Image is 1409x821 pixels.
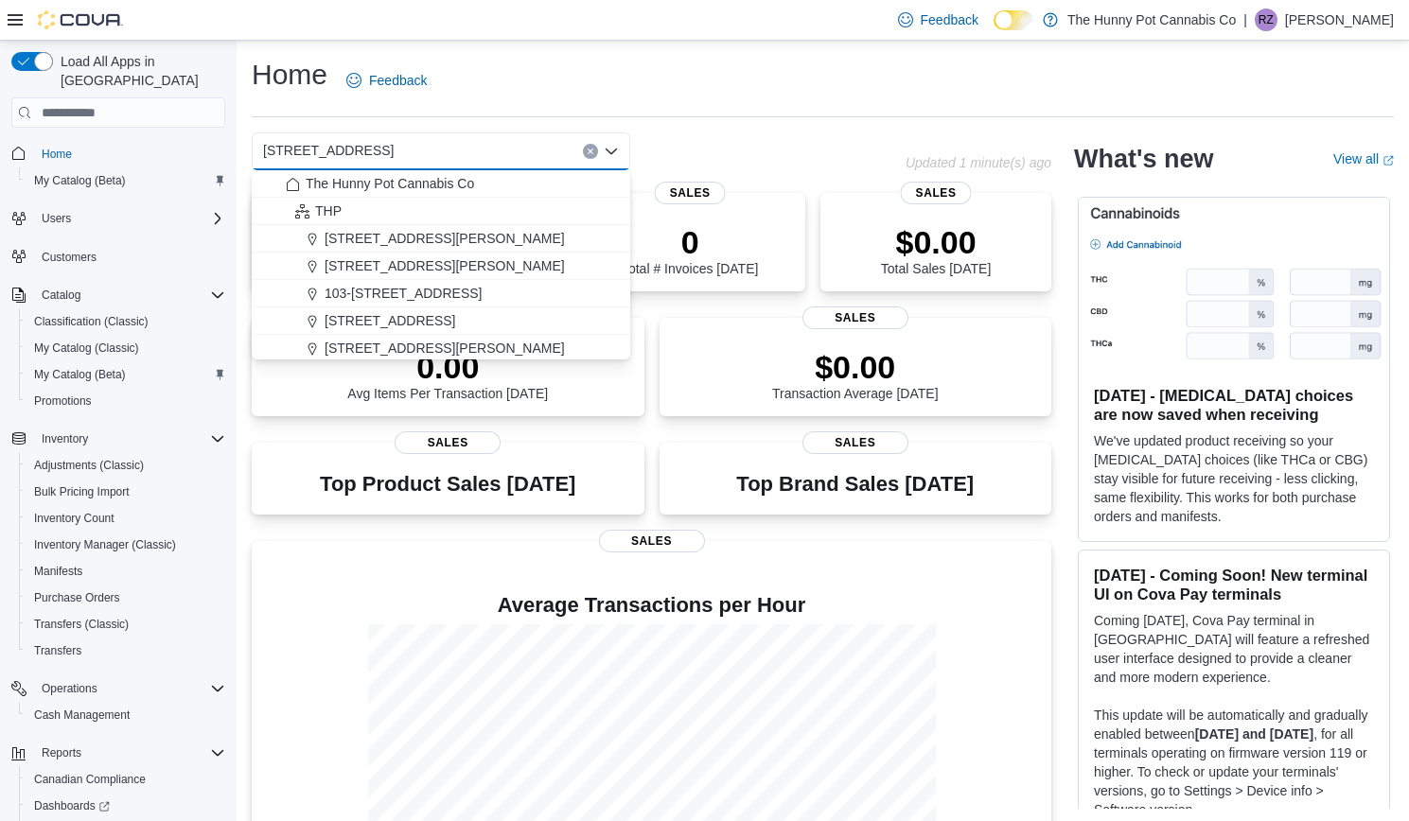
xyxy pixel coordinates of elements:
[306,174,474,193] span: The Hunny Pot Cannabis Co
[34,511,114,526] span: Inventory Count
[34,537,176,552] span: Inventory Manager (Classic)
[34,677,225,700] span: Operations
[252,225,630,253] button: [STREET_ADDRESS][PERSON_NAME]
[34,207,225,230] span: Users
[604,144,619,159] button: Close list of options
[19,532,233,558] button: Inventory Manager (Classic)
[802,306,908,329] span: Sales
[4,243,233,271] button: Customers
[19,505,233,532] button: Inventory Count
[320,473,575,496] h3: Top Product Sales [DATE]
[34,677,105,700] button: Operations
[19,479,233,505] button: Bulk Pricing Import
[325,256,565,275] span: [STREET_ADDRESS][PERSON_NAME]
[26,454,151,477] a: Adjustments (Classic)
[772,348,939,386] p: $0.00
[26,704,225,726] span: Cash Management
[252,335,630,362] button: [STREET_ADDRESS][PERSON_NAME]
[339,61,434,99] a: Feedback
[994,10,1033,30] input: Dark Mode
[1094,431,1374,526] p: We've updated product receiving so your [MEDICAL_DATA] choices (like THCa or CBG) stay visible fo...
[19,167,233,194] button: My Catalog (Beta)
[19,766,233,793] button: Canadian Compliance
[4,282,233,308] button: Catalog
[34,173,126,188] span: My Catalog (Beta)
[1285,9,1394,31] p: [PERSON_NAME]
[252,56,327,94] h1: Home
[369,71,427,90] span: Feedback
[19,638,233,664] button: Transfers
[26,533,225,556] span: Inventory Manager (Classic)
[26,795,117,817] a: Dashboards
[1094,706,1374,819] p: This update will be automatically and gradually enabled between , for all terminals operating on ...
[1255,9,1277,31] div: Ramon Zavalza
[26,768,225,791] span: Canadian Compliance
[26,390,99,412] a: Promotions
[34,246,104,269] a: Customers
[34,143,79,166] a: Home
[42,745,81,760] span: Reports
[1333,151,1394,166] a: View allExternal link
[34,428,96,450] button: Inventory
[1094,566,1374,603] h3: [DATE] - Coming Soon! New terminal UI on Cova Pay terminals
[42,288,80,303] span: Catalog
[38,10,123,29] img: Cova
[34,484,130,499] span: Bulk Pricing Import
[26,613,136,636] a: Transfers (Classic)
[736,473,974,496] h3: Top Brand Sales [DATE]
[1094,611,1374,687] p: Coming [DATE], Cova Pay terminal in [GEOGRAPHIC_DATA] will feature a refreshed user interface des...
[26,310,225,333] span: Classification (Classic)
[26,560,90,583] a: Manifests
[802,431,908,454] span: Sales
[901,182,972,204] span: Sales
[26,507,122,530] a: Inventory Count
[34,341,139,356] span: My Catalog (Classic)
[26,337,225,359] span: My Catalog (Classic)
[583,144,598,159] button: Clear input
[26,795,225,817] span: Dashboards
[34,314,149,329] span: Classification (Classic)
[34,798,110,813] span: Dashboards
[1074,144,1213,174] h2: What's new
[1067,9,1236,31] p: The Hunny Pot Cannabis Co
[19,558,233,585] button: Manifests
[34,564,82,579] span: Manifests
[19,388,233,414] button: Promotions
[26,480,225,503] span: Bulk Pricing Import
[42,681,97,696] span: Operations
[34,393,92,409] span: Promotions
[994,30,995,31] span: Dark Mode
[622,223,758,276] div: Total # Invoices [DATE]
[315,201,342,220] span: THP
[34,772,146,787] span: Canadian Compliance
[347,348,548,401] div: Avg Items Per Transaction [DATE]
[655,182,726,204] span: Sales
[325,339,565,358] span: [STREET_ADDRESS][PERSON_NAME]
[26,507,225,530] span: Inventory Count
[1259,9,1274,31] span: RZ
[1243,9,1247,31] p: |
[26,704,137,726] a: Cash Management
[34,742,225,764] span: Reports
[53,52,225,90] span: Load All Apps in [GEOGRAPHIC_DATA]
[4,675,233,702] button: Operations
[26,639,89,662] a: Transfers
[34,643,81,658] span: Transfers
[26,480,137,503] a: Bulk Pricing Import
[34,207,79,230] button: Users
[42,250,97,265] span: Customers
[881,223,991,261] p: $0.00
[26,169,133,192] a: My Catalog (Beta)
[1383,155,1394,166] svg: External link
[34,284,225,306] span: Catalog
[267,594,1036,617] h4: Average Transactions per Hour
[4,139,233,166] button: Home
[34,742,89,764] button: Reports
[34,590,120,605] span: Purchase Orders
[19,585,233,611] button: Purchase Orders
[599,530,705,552] span: Sales
[34,284,88,306] button: Catalog
[34,707,130,723] span: Cash Management
[325,284,483,303] span: 103-[STREET_ADDRESS]
[347,348,548,386] p: 0.00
